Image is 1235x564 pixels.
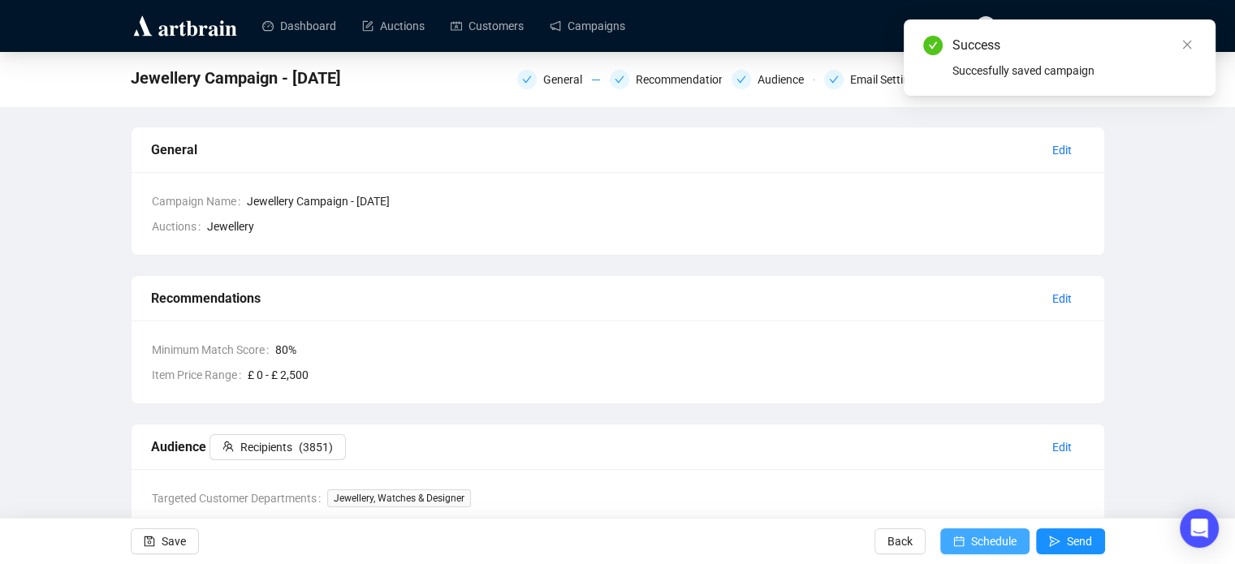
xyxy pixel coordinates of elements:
[451,5,524,47] a: Customers
[1039,286,1085,312] button: Edit
[978,18,992,34] span: HB
[543,70,592,89] div: General
[1180,509,1219,548] div: Open Intercom Messenger
[299,438,333,456] span: ( 3851 )
[636,70,741,89] div: Recommendations
[152,192,247,210] span: Campaign Name
[151,140,1039,160] div: General
[850,70,931,89] div: Email Settings
[343,514,1085,532] span: 2
[923,36,943,55] span: check-circle
[209,434,346,460] button: Recipients(3851)
[517,70,600,89] div: General
[953,536,965,547] span: calendar
[275,341,1085,359] span: 80 %
[758,70,814,89] div: Audience
[952,62,1196,80] div: Succesfully saved campaign
[152,341,275,359] span: Minimum Match Score
[732,70,814,89] div: Audience
[362,5,425,47] a: Auctions
[1036,528,1105,554] button: Send
[162,519,186,564] span: Save
[522,75,532,84] span: check
[1039,137,1085,163] button: Edit
[240,438,292,456] span: Recipients
[1181,39,1193,50] span: close
[152,489,327,507] span: Targeted Customer Departments
[222,441,234,452] span: team
[248,366,1085,384] span: £ 0 - £ 2,500
[940,528,1030,554] button: Schedule
[887,519,913,564] span: Back
[1067,519,1092,564] span: Send
[152,366,248,384] span: Item Price Range
[144,536,155,547] span: save
[327,489,471,507] span: Jewellery, Watches & Designer
[1049,536,1060,547] span: send
[247,192,1085,210] span: Jewellery Campaign - [DATE]
[829,75,839,84] span: check
[1178,36,1196,54] a: Close
[207,217,254,235] span: Jewellery
[151,439,346,454] span: Audience
[736,75,746,84] span: check
[152,514,343,532] span: Minimum Amount of Matched Items
[131,65,341,91] span: Jewellery Campaign - September 2025
[874,528,926,554] button: Back
[952,36,1196,55] div: Success
[151,288,1039,308] div: Recommendations
[152,217,207,235] span: Auctions
[615,75,624,84] span: check
[1052,438,1072,456] span: Edit
[131,528,199,554] button: Save
[262,5,336,47] a: Dashboard
[610,70,722,89] div: Recommendations
[824,70,928,89] div: Email Settings
[131,13,240,39] img: logo
[1052,290,1072,308] span: Edit
[1039,434,1085,460] button: Edit
[1052,141,1072,159] span: Edit
[550,5,625,47] a: Campaigns
[971,519,1017,564] span: Schedule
